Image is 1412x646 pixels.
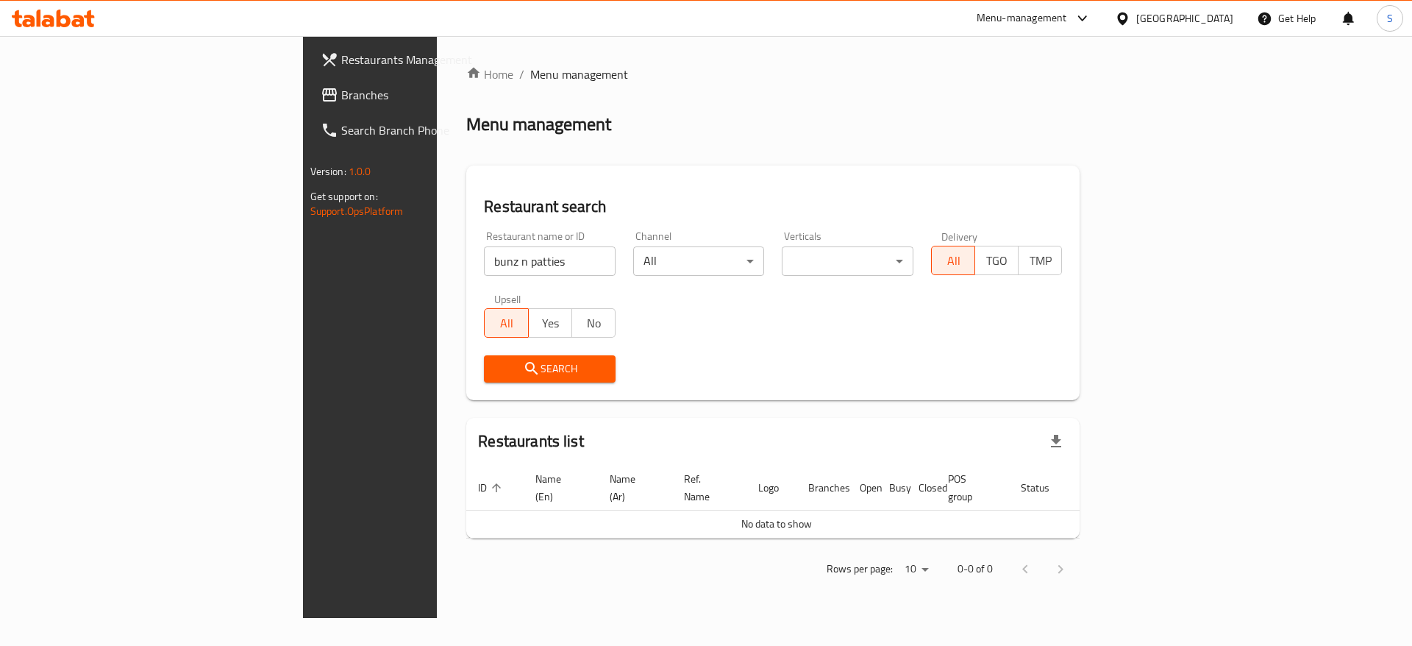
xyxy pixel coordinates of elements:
[741,514,812,533] span: No data to show
[341,51,527,68] span: Restaurants Management
[796,466,848,511] th: Branches
[484,308,528,338] button: All
[899,558,934,581] div: Rows per page:
[981,250,1013,271] span: TGO
[782,246,913,276] div: ​
[571,308,616,338] button: No
[877,466,907,511] th: Busy
[530,65,628,83] span: Menu management
[528,308,572,338] button: Yes
[478,430,583,452] h2: Restaurants list
[977,10,1067,27] div: Menu-management
[684,470,729,505] span: Ref. Name
[310,202,404,221] a: Support.OpsPlatform
[341,121,527,139] span: Search Branch Phone
[578,313,610,334] span: No
[466,466,1137,539] table: enhanced table
[1136,10,1233,26] div: [GEOGRAPHIC_DATA]
[496,360,604,378] span: Search
[827,560,893,578] p: Rows per page:
[535,313,566,334] span: Yes
[466,113,611,136] h2: Menu management
[610,470,655,505] span: Name (Ar)
[907,466,936,511] th: Closed
[1021,479,1069,497] span: Status
[941,231,978,241] label: Delivery
[310,162,346,181] span: Version:
[466,65,1080,83] nav: breadcrumb
[948,470,991,505] span: POS group
[309,77,539,113] a: Branches
[958,560,993,578] p: 0-0 of 0
[535,470,580,505] span: Name (En)
[938,250,969,271] span: All
[484,196,1062,218] h2: Restaurant search
[484,355,616,383] button: Search
[1018,246,1062,275] button: TMP
[484,246,616,276] input: Search for restaurant name or ID..
[848,466,877,511] th: Open
[310,187,378,206] span: Get support on:
[349,162,371,181] span: 1.0.0
[494,294,521,304] label: Upsell
[931,246,975,275] button: All
[1024,250,1056,271] span: TMP
[491,313,522,334] span: All
[309,42,539,77] a: Restaurants Management
[633,246,765,276] div: All
[341,86,527,104] span: Branches
[1038,424,1074,459] div: Export file
[974,246,1019,275] button: TGO
[309,113,539,148] a: Search Branch Phone
[478,479,506,497] span: ID
[746,466,796,511] th: Logo
[1387,10,1393,26] span: S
